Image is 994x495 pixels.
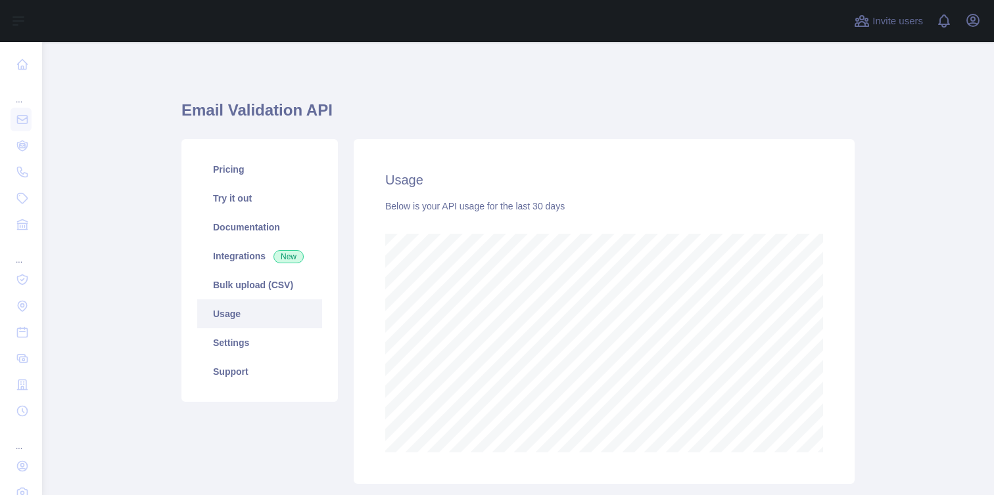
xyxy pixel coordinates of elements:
a: Pricing [197,155,322,184]
span: Invite users [872,14,923,29]
a: Usage [197,299,322,328]
a: Integrations New [197,242,322,270]
h2: Usage [385,171,823,189]
a: Documentation [197,213,322,242]
div: Below is your API usage for the last 30 days [385,200,823,213]
a: Support [197,357,322,386]
div: ... [11,239,32,265]
span: New [273,250,304,263]
a: Settings [197,328,322,357]
button: Invite users [851,11,926,32]
a: Try it out [197,184,322,213]
div: ... [11,425,32,452]
a: Bulk upload (CSV) [197,270,322,299]
div: ... [11,79,32,105]
h1: Email Validation API [181,100,855,131]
